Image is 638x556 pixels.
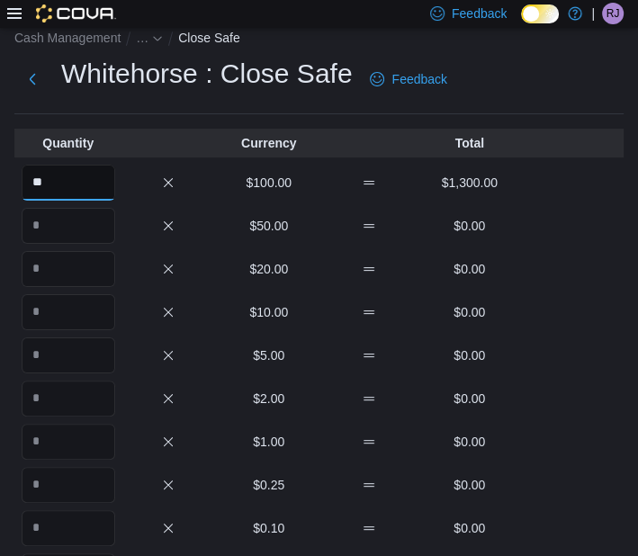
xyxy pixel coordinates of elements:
[22,251,115,287] input: Quantity
[423,346,517,364] p: $0.00
[222,303,316,321] p: $10.00
[452,4,507,22] span: Feedback
[14,27,624,52] nav: An example of EuiBreadcrumbs
[22,381,115,417] input: Quantity
[423,217,517,235] p: $0.00
[423,260,517,278] p: $0.00
[423,134,517,152] p: Total
[222,134,316,152] p: Currency
[222,346,316,364] p: $5.00
[222,519,316,537] p: $0.10
[178,31,239,45] button: Close Safe
[22,208,115,244] input: Quantity
[222,260,316,278] p: $20.00
[222,217,316,235] p: $50.00
[363,61,454,97] a: Feedback
[391,70,446,88] span: Feedback
[222,174,316,192] p: $100.00
[521,23,522,24] span: Dark Mode
[222,476,316,494] p: $0.25
[423,174,517,192] p: $1,300.00
[222,390,316,408] p: $2.00
[61,56,352,92] h1: Whitehorse : Close Safe
[36,4,116,22] img: Cova
[14,31,121,45] button: Cash Management
[22,134,115,152] p: Quantity
[136,31,148,45] span: See collapsed breadcrumbs
[22,294,115,330] input: Quantity
[152,33,163,44] svg: - Clicking this button will toggle a popover dialog.
[22,337,115,373] input: Quantity
[22,510,115,546] input: Quantity
[423,303,517,321] p: $0.00
[22,467,115,503] input: Quantity
[607,3,620,24] span: RJ
[423,519,517,537] p: $0.00
[521,4,559,23] input: Dark Mode
[423,476,517,494] p: $0.00
[136,31,163,45] button: See collapsed breadcrumbs - Clicking this button will toggle a popover dialog.
[222,433,316,451] p: $1.00
[602,3,624,24] div: Rohit Janotra
[423,433,517,451] p: $0.00
[22,424,115,460] input: Quantity
[591,3,595,24] p: |
[14,61,50,97] button: Next
[423,390,517,408] p: $0.00
[22,165,115,201] input: Quantity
